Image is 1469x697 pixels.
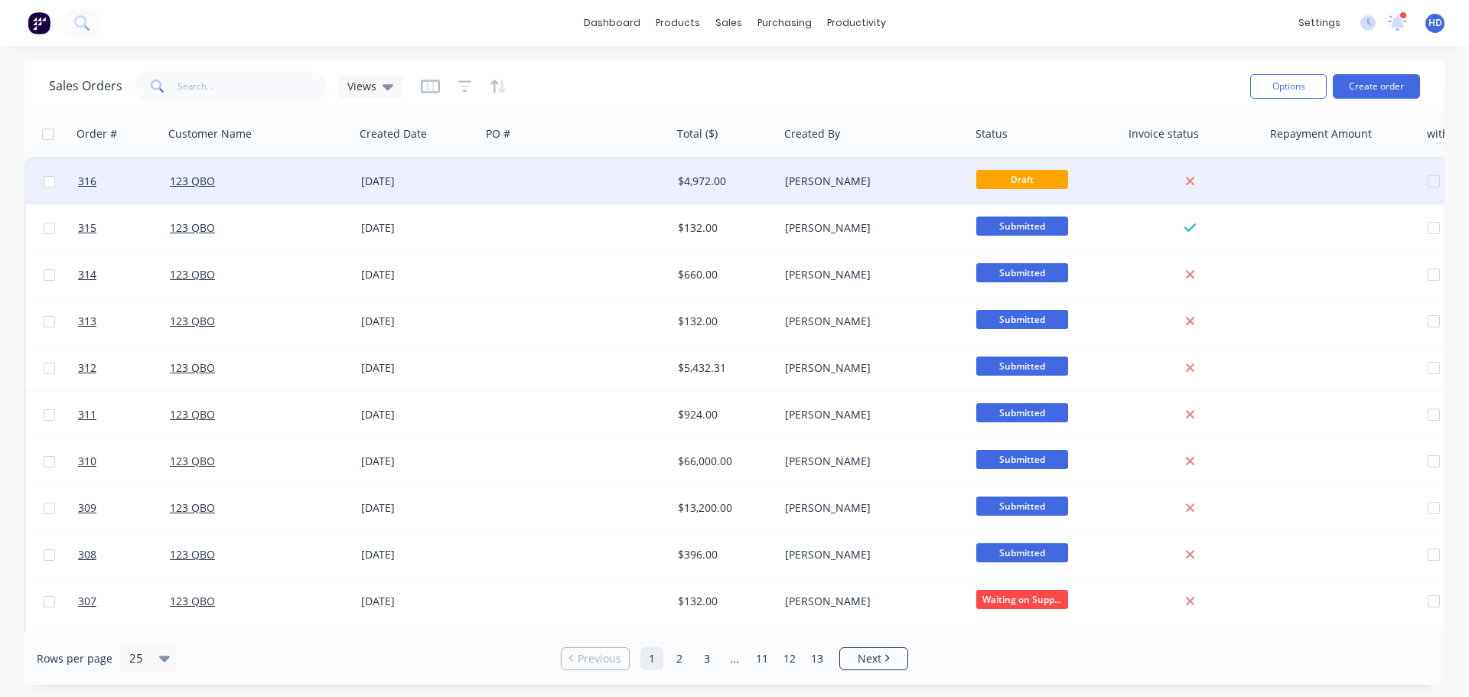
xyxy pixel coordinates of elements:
div: Order # [77,126,117,142]
a: 311 [78,392,170,438]
div: $5,432.31 [678,360,768,376]
div: productivity [819,11,894,34]
div: [PERSON_NAME] [785,594,955,609]
div: $132.00 [678,594,768,609]
ul: Pagination [555,647,914,670]
span: 315 [78,220,96,236]
span: Views [347,78,376,94]
div: $4,972.00 [678,174,768,189]
div: $660.00 [678,267,768,282]
div: [PERSON_NAME] [785,500,955,516]
div: [PERSON_NAME] [785,267,955,282]
a: 123 QBO [170,500,215,515]
a: 309 [78,485,170,531]
span: 314 [78,267,96,282]
div: Total ($) [677,126,718,142]
div: [PERSON_NAME] [785,314,955,329]
div: [DATE] [361,454,475,469]
div: [PERSON_NAME] [785,407,955,422]
a: 123 QBO [170,594,215,608]
a: 123 QBO [170,547,215,562]
div: $924.00 [678,407,768,422]
div: Repayment Amount [1270,126,1372,142]
a: Page 2 [668,647,691,670]
span: Submitted [976,310,1068,329]
a: Page 13 [806,647,829,670]
a: 313 [78,298,170,344]
a: Jump forward [723,647,746,670]
span: Submitted [976,263,1068,282]
span: Next [858,651,881,666]
span: Submitted [976,217,1068,236]
a: 123 QBO [170,174,215,188]
div: $132.00 [678,220,768,236]
div: [PERSON_NAME] [785,220,955,236]
span: 311 [78,407,96,422]
a: 314 [78,252,170,298]
div: settings [1291,11,1348,34]
a: 315 [78,205,170,251]
a: 310 [78,438,170,484]
div: $396.00 [678,547,768,562]
div: [DATE] [361,314,475,329]
div: [PERSON_NAME] [785,174,955,189]
span: Waiting on Supp... [976,590,1068,609]
a: 123 QBO [170,407,215,422]
div: purchasing [750,11,819,34]
div: PO # [486,126,510,142]
button: Options [1250,74,1327,99]
span: Submitted [976,450,1068,469]
div: [DATE] [361,500,475,516]
img: Factory [28,11,50,34]
div: sales [708,11,750,34]
span: Submitted [976,357,1068,376]
span: Previous [578,651,621,666]
div: [DATE] [361,407,475,422]
div: [DATE] [361,360,475,376]
a: 123 QBO [170,360,215,375]
span: 308 [78,547,96,562]
div: [DATE] [361,174,475,189]
a: 123 QBO [170,267,215,282]
a: 123 QBO [170,454,215,468]
div: $13,200.00 [678,500,768,516]
div: [DATE] [361,267,475,282]
div: [DATE] [361,220,475,236]
div: [PERSON_NAME] [785,454,955,469]
a: 123 QBO [170,314,215,328]
h1: Sales Orders [49,79,122,93]
button: Create order [1333,74,1420,99]
div: $66,000.00 [678,454,768,469]
div: [PERSON_NAME] [785,360,955,376]
div: [PERSON_NAME] [785,547,955,562]
div: [DATE] [361,547,475,562]
span: Submitted [976,403,1068,422]
div: $132.00 [678,314,768,329]
input: Search... [178,71,327,102]
div: products [648,11,708,34]
a: 316 [78,158,170,204]
a: 308 [78,532,170,578]
span: 312 [78,360,96,376]
div: Created Date [360,126,427,142]
a: 312 [78,345,170,391]
a: Page 1 is your current page [640,647,663,670]
div: Customer Name [168,126,252,142]
a: 307 [78,578,170,624]
div: Created By [784,126,840,142]
span: HD [1428,16,1442,30]
span: 316 [78,174,96,189]
a: Page 12 [778,647,801,670]
div: [DATE] [361,594,475,609]
a: Page 11 [751,647,774,670]
span: Rows per page [37,651,112,666]
a: 123 QBO [170,220,215,235]
a: Next page [840,651,907,666]
a: Previous page [562,651,629,666]
span: Submitted [976,497,1068,516]
div: Invoice status [1129,126,1199,142]
span: Draft [976,170,1068,189]
span: 310 [78,454,96,469]
span: Submitted [976,543,1068,562]
a: 270 [78,625,170,671]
